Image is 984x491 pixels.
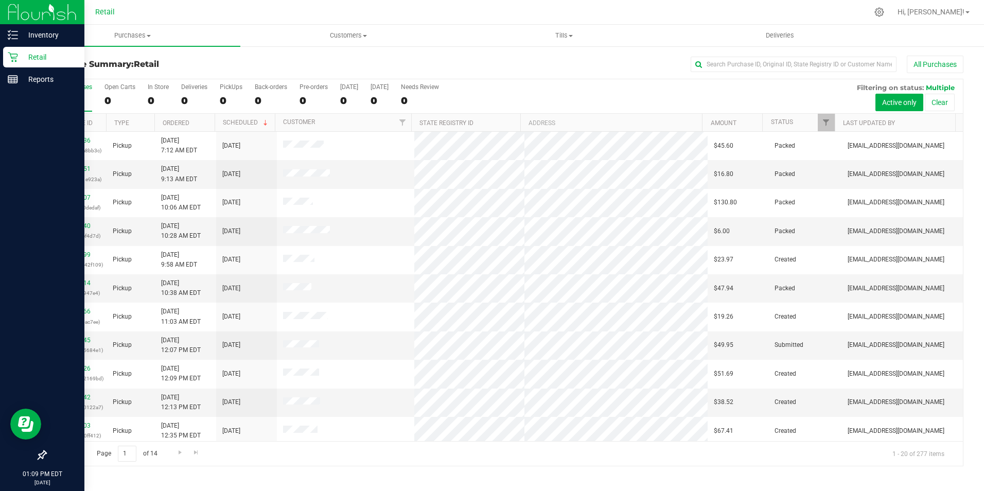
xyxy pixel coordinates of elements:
span: Retail [95,8,115,16]
h3: Purchase Summary: [45,60,352,69]
span: [DATE] 9:58 AM EDT [161,250,197,270]
span: [DATE] 10:28 AM EDT [161,221,201,241]
span: [EMAIL_ADDRESS][DOMAIN_NAME] [848,226,944,236]
span: Packed [775,226,795,236]
span: Packed [775,141,795,151]
span: [EMAIL_ADDRESS][DOMAIN_NAME] [848,284,944,293]
span: Pickup [113,340,132,350]
inline-svg: Inventory [8,30,18,40]
a: Last Updated By [843,119,895,127]
span: Pickup [113,226,132,236]
button: Clear [925,94,955,111]
span: [DATE] 11:03 AM EDT [161,307,201,326]
div: PickUps [220,83,242,91]
span: [DATE] [222,312,240,322]
div: Manage settings [873,7,886,17]
span: Pickup [113,169,132,179]
span: Pickup [113,312,132,322]
a: Deliveries [672,25,888,46]
p: (b610226ddb42f109) [52,260,100,270]
div: 0 [148,95,169,107]
span: Hi, [PERSON_NAME]! [898,8,964,16]
span: [DATE] 9:13 AM EDT [161,164,197,184]
span: [DATE] 12:09 PM EDT [161,364,201,383]
a: Ordered [163,119,189,127]
span: [DATE] [222,141,240,151]
p: (e07b206b0fa8bb3c) [52,146,100,155]
span: Pickup [113,284,132,293]
span: $23.97 [714,255,733,265]
p: (12e402c4532169bd) [52,374,100,383]
p: Inventory [18,29,80,41]
a: Amount [711,119,736,127]
span: Created [775,426,796,436]
span: $38.52 [714,397,733,407]
a: Customers [240,25,456,46]
p: 01:09 PM EDT [5,469,80,479]
inline-svg: Retail [8,52,18,62]
a: Go to the last page [189,446,204,460]
button: All Purchases [907,56,963,73]
th: Address [520,114,702,132]
span: 1 - 20 of 277 items [884,446,953,461]
div: In Store [148,83,169,91]
span: $49.95 [714,340,733,350]
span: $51.69 [714,369,733,379]
div: 0 [300,95,328,107]
span: [EMAIL_ADDRESS][DOMAIN_NAME] [848,340,944,350]
span: Packed [775,284,795,293]
span: Purchases [25,31,240,40]
span: Deliveries [752,31,808,40]
span: [DATE] 7:12 AM EDT [161,136,197,155]
span: $6.00 [714,226,730,236]
span: Pickup [113,369,132,379]
span: [EMAIL_ADDRESS][DOMAIN_NAME] [848,169,944,179]
div: 0 [371,95,389,107]
span: [EMAIL_ADDRESS][DOMAIN_NAME] [848,255,944,265]
span: Pickup [113,397,132,407]
span: $19.26 [714,312,733,322]
span: [EMAIL_ADDRESS][DOMAIN_NAME] [848,426,944,436]
span: Submitted [775,340,803,350]
div: 0 [255,95,287,107]
p: (7e31555b260ff412) [52,431,100,441]
div: Deliveries [181,83,207,91]
span: Tills [457,31,672,40]
span: Pickup [113,198,132,207]
a: Scheduled [223,119,270,126]
span: [DATE] [222,369,240,379]
span: [DATE] [222,198,240,207]
iframe: Resource center [10,409,41,440]
span: Pickup [113,255,132,265]
span: [DATE] [222,397,240,407]
p: Reports [18,73,80,85]
span: [EMAIL_ADDRESS][DOMAIN_NAME] [848,141,944,151]
input: 1 [118,446,136,462]
a: Customer [283,118,315,126]
span: Created [775,369,796,379]
span: Retail [134,59,159,69]
div: 0 [220,95,242,107]
div: Pre-orders [300,83,328,91]
span: [DATE] [222,226,240,236]
span: [DATE] 12:07 PM EDT [161,336,201,355]
span: [DATE] [222,169,240,179]
span: $47.94 [714,284,733,293]
span: $16.80 [714,169,733,179]
a: Type [114,119,129,127]
a: Tills [456,25,672,46]
span: Created [775,397,796,407]
span: [DATE] [222,340,240,350]
span: Multiple [926,83,955,92]
a: Filter [394,114,411,131]
a: Status [771,118,793,126]
div: Open Carts [104,83,135,91]
a: Filter [818,114,835,131]
div: 0 [340,95,358,107]
a: Purchases [25,25,240,46]
div: [DATE] [340,83,358,91]
span: [EMAIL_ADDRESS][DOMAIN_NAME] [848,198,944,207]
div: Needs Review [401,83,439,91]
span: [EMAIL_ADDRESS][DOMAIN_NAME] [848,312,944,322]
input: Search Purchase ID, Original ID, State Registry ID or Customer Name... [691,57,897,72]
